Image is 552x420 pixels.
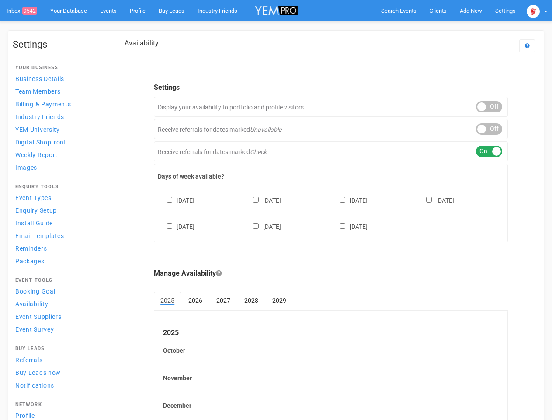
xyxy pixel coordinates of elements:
label: November [163,374,499,382]
a: 2027 [210,292,237,309]
a: Event Suppliers [13,311,109,322]
span: 9542 [22,7,37,15]
a: 2029 [266,292,293,309]
a: Billing & Payments [13,98,109,110]
label: October [163,346,499,355]
span: Billing & Payments [15,101,71,108]
span: Email Templates [15,232,64,239]
a: Referrals [13,354,109,366]
input: [DATE] [167,223,172,229]
span: Event Suppliers [15,313,62,320]
div: Receive referrals for dates marked [154,119,508,139]
input: [DATE] [253,223,259,229]
input: [DATE] [253,197,259,203]
a: Images [13,161,109,173]
label: [DATE] [331,195,368,205]
span: Images [15,164,37,171]
a: Reminders [13,242,109,254]
em: Unavailable [250,126,281,133]
a: Business Details [13,73,109,84]
span: Team Members [15,88,60,95]
a: Weekly Report [13,149,109,161]
legend: Settings [154,83,508,93]
span: Availability [15,301,48,308]
label: [DATE] [244,195,281,205]
span: Reminders [15,245,47,252]
a: Event Types [13,192,109,203]
label: Days of week available? [158,172,504,181]
a: Event Survey [13,323,109,335]
input: [DATE] [167,197,172,203]
img: open-uri20250107-2-1pbi2ie [527,5,540,18]
span: Clients [430,7,447,14]
span: Business Details [15,75,64,82]
h4: Network [15,402,106,407]
a: Booking Goal [13,285,109,297]
a: Enquiry Setup [13,204,109,216]
span: Packages [15,258,45,265]
span: Enquiry Setup [15,207,57,214]
span: Event Types [15,194,52,201]
label: [DATE] [158,195,194,205]
a: Install Guide [13,217,109,229]
a: 2028 [238,292,265,309]
label: [DATE] [158,221,194,231]
label: [DATE] [244,221,281,231]
h4: Buy Leads [15,346,106,351]
div: Receive referrals for dates marked [154,141,508,161]
em: Check [250,148,267,155]
a: Email Templates [13,230,109,241]
h2: Availability [125,39,159,47]
a: Digital Shopfront [13,136,109,148]
input: [DATE] [340,223,345,229]
h4: Your Business [15,65,106,70]
label: December [163,401,499,410]
h4: Event Tools [15,278,106,283]
span: Digital Shopfront [15,139,66,146]
a: Team Members [13,85,109,97]
span: YEM University [15,126,60,133]
span: Booking Goal [15,288,55,295]
a: Industry Friends [13,111,109,122]
span: Install Guide [15,220,53,227]
a: 2026 [182,292,209,309]
span: Weekly Report [15,151,58,158]
label: [DATE] [331,221,368,231]
a: 2025 [154,292,181,310]
a: Notifications [13,379,109,391]
input: [DATE] [426,197,432,203]
div: Display your availability to portfolio and profile visitors [154,97,508,117]
label: [DATE] [417,195,454,205]
a: Buy Leads now [13,367,109,378]
span: Event Survey [15,326,54,333]
a: Availability [13,298,109,310]
legend: 2025 [163,328,499,338]
span: Search Events [381,7,417,14]
legend: Manage Availability [154,269,508,279]
a: YEM University [13,123,109,135]
h1: Settings [13,39,109,50]
span: Add New [460,7,482,14]
input: [DATE] [340,197,345,203]
span: Notifications [15,382,54,389]
a: Packages [13,255,109,267]
h4: Enquiry Tools [15,184,106,189]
